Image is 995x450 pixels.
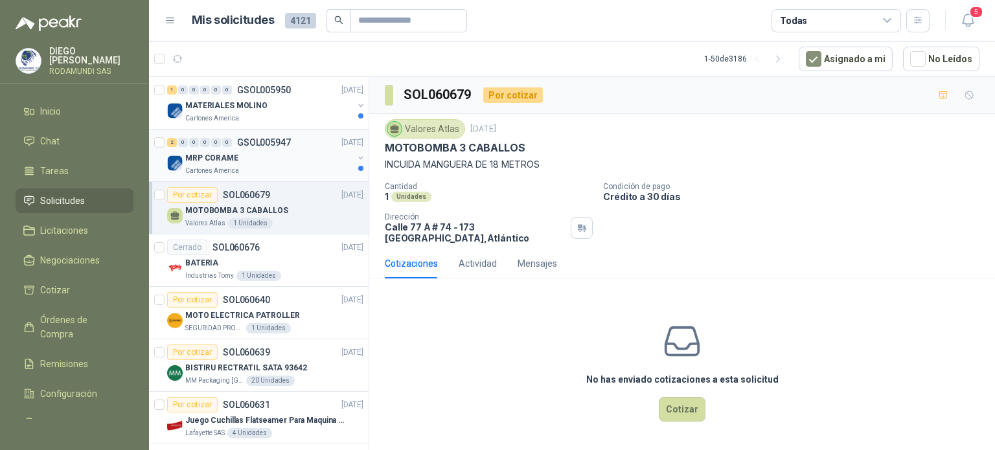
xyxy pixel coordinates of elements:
[903,47,979,71] button: No Leídos
[341,84,363,96] p: [DATE]
[185,113,239,124] p: Cartones America
[228,218,273,229] div: 1 Unidades
[16,99,133,124] a: Inicio
[341,346,363,359] p: [DATE]
[223,295,270,304] p: SOL060640
[385,141,525,155] p: MOTOBOMBA 3 CABALLOS
[149,339,369,392] a: Por cotizarSOL060639[DATE] Company LogoBISTIRU RECTRATIL SATA 93642MM Packaging [GEOGRAPHIC_DATA]...
[385,119,465,139] div: Valores Atlas
[246,376,295,386] div: 20 Unidades
[40,194,85,208] span: Solicitudes
[16,381,133,406] a: Configuración
[49,67,133,75] p: RODAMUNDI SAS
[16,278,133,302] a: Cotizar
[341,294,363,306] p: [DATE]
[200,138,210,147] div: 0
[185,362,307,374] p: BISTIRU RECTRATIL SATA 93642
[385,191,389,202] p: 1
[40,313,121,341] span: Órdenes de Compra
[16,159,133,183] a: Tareas
[236,271,281,281] div: 1 Unidades
[40,104,61,118] span: Inicio
[385,221,566,243] p: Calle 77 A # 74 - 173 [GEOGRAPHIC_DATA] , Atlántico
[16,352,133,376] a: Remisiones
[167,418,183,433] img: Company Logo
[178,85,188,95] div: 0
[956,9,979,32] button: 5
[40,357,88,371] span: Remisiones
[223,190,270,199] p: SOL060679
[212,243,260,252] p: SOL060676
[192,11,275,30] h1: Mis solicitudes
[603,182,990,191] p: Condición de pago
[237,138,291,147] p: GSOL005947
[16,218,133,243] a: Licitaciones
[167,155,183,171] img: Company Logo
[223,348,270,357] p: SOL060639
[518,256,557,271] div: Mensajes
[16,129,133,153] a: Chat
[167,344,218,360] div: Por cotizar
[385,157,979,172] p: INCUIDA MANGUERA DE 18 METROS
[40,416,114,431] span: Manuales y ayuda
[341,399,363,411] p: [DATE]
[227,428,272,438] div: 4 Unidades
[222,138,232,147] div: 0
[185,414,347,427] p: Juego Cuchillas Flatseamer Para Maquina de Coser
[341,189,363,201] p: [DATE]
[385,212,566,221] p: Dirección
[40,223,88,238] span: Licitaciones
[16,16,82,31] img: Logo peakr
[40,283,70,297] span: Cotizar
[185,152,238,164] p: MRP CORAME
[185,376,244,386] p: MM Packaging [GEOGRAPHIC_DATA]
[404,85,473,105] h3: SOL060679
[16,411,133,436] a: Manuales y ayuda
[40,387,97,401] span: Configuración
[799,47,893,71] button: Asignado a mi
[185,323,244,333] p: SEGURIDAD PROVISER LTDA
[40,134,60,148] span: Chat
[149,182,369,234] a: Por cotizarSOL060679[DATE] MOTOBOMBA 3 CABALLOSValores Atlas1 Unidades
[586,372,779,387] h3: No has enviado cotizaciones a esta solicitud
[185,257,218,269] p: BATERIA
[780,14,807,28] div: Todas
[385,256,438,271] div: Cotizaciones
[167,313,183,328] img: Company Logo
[149,392,369,444] a: Por cotizarSOL060631[DATE] Company LogoJuego Cuchillas Flatseamer Para Maquina de CoserLafayette ...
[178,138,188,147] div: 0
[659,397,705,422] button: Cotizar
[189,138,199,147] div: 0
[341,242,363,254] p: [DATE]
[185,271,234,281] p: Industrias Tomy
[16,49,41,73] img: Company Logo
[167,82,366,124] a: 1 0 0 0 0 0 GSOL005950[DATE] Company LogoMATERIALES MOLINOCartones America
[391,192,431,202] div: Unidades
[189,85,199,95] div: 0
[185,100,268,112] p: MATERIALES MOLINO
[185,309,300,322] p: MOTO ELECTRICA PATROLLER
[167,260,183,276] img: Company Logo
[49,47,133,65] p: DIEGO [PERSON_NAME]
[167,292,218,308] div: Por cotizar
[211,85,221,95] div: 0
[222,85,232,95] div: 0
[167,365,183,381] img: Company Logo
[149,287,369,339] a: Por cotizarSOL060640[DATE] Company LogoMOTO ELECTRICA PATROLLERSEGURIDAD PROVISER LTDA1 Unidades
[969,6,983,18] span: 5
[167,240,207,255] div: Cerrado
[167,187,218,203] div: Por cotizar
[603,191,990,202] p: Crédito a 30 días
[237,85,291,95] p: GSOL005950
[167,135,366,176] a: 2 0 0 0 0 0 GSOL005947[DATE] Company LogoMRP CORAMECartones America
[16,308,133,346] a: Órdenes de Compra
[167,138,177,147] div: 2
[211,138,221,147] div: 0
[16,248,133,273] a: Negociaciones
[40,164,69,178] span: Tareas
[285,13,316,28] span: 4121
[185,218,225,229] p: Valores Atlas
[334,16,343,25] span: search
[704,49,788,69] div: 1 - 50 de 3186
[185,166,239,176] p: Cartones America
